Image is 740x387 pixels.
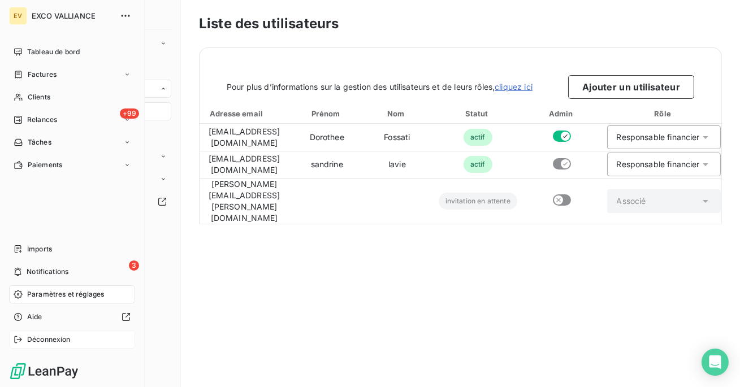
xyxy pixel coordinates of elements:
td: [PERSON_NAME][EMAIL_ADDRESS][PERSON_NAME][DOMAIN_NAME] [200,178,289,224]
div: Adresse email [202,108,287,119]
span: actif [464,156,492,173]
span: Tâches [28,137,51,147]
span: Notifications [27,267,68,277]
td: sandrine [289,151,365,178]
div: Prénom [291,108,362,119]
span: +99 [120,108,139,119]
a: cliquez ici [495,82,533,92]
div: Rôle [600,108,728,119]
div: Responsable financier [617,132,700,143]
span: EXCO VALLIANCE [32,11,113,20]
th: Toggle SortBy [430,103,526,124]
span: Imports [27,244,52,254]
th: Toggle SortBy [289,103,365,124]
div: Open Intercom Messenger [702,349,729,376]
span: 3 [129,260,139,271]
span: Pour plus d’informations sur la gestion des utilisateurs et de leurs rôles, [227,81,533,93]
span: Relances [27,115,57,125]
span: actif [464,129,492,146]
div: Admin [529,108,596,119]
td: [EMAIL_ADDRESS][DOMAIN_NAME] [200,124,289,151]
button: Ajouter un utilisateur [568,75,694,99]
div: Statut [432,108,524,119]
span: Clients [28,92,50,102]
td: [EMAIL_ADDRESS][DOMAIN_NAME] [200,151,289,178]
span: invitation en attente [439,193,517,210]
div: EV [9,7,27,25]
div: Responsable financier [617,159,700,170]
td: lavie [365,151,429,178]
span: Déconnexion [27,334,71,345]
div: Nom [367,108,427,119]
div: Associé [617,195,646,207]
img: Logo LeanPay [9,362,79,380]
span: Factures [28,69,57,80]
th: Toggle SortBy [365,103,429,124]
th: Toggle SortBy [200,103,289,124]
td: Fossati [365,124,429,151]
span: Paiements [28,160,62,170]
span: Tableau de bord [27,47,80,57]
span: Aide [27,312,42,322]
td: Dorothee [289,124,365,151]
span: Paramètres et réglages [27,289,104,299]
h3: Liste des utilisateurs [199,14,722,34]
a: Aide [9,308,135,326]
